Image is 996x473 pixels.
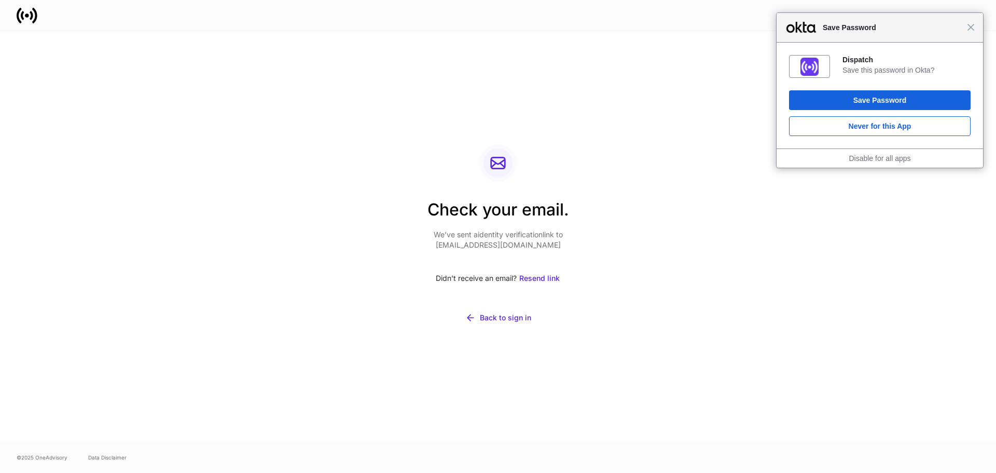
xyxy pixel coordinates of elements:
[427,267,569,290] div: Didn’t receive an email?
[800,58,819,76] img: AAAABklEQVQDAMWBnzTAa2aNAAAAAElFTkSuQmCC
[17,453,67,462] span: © 2025 OneAdvisory
[88,453,127,462] a: Data Disclaimer
[519,267,560,290] button: Resend link
[842,65,971,75] div: Save this password in Okta?
[427,229,569,250] p: We’ve sent a identity verification link to [EMAIL_ADDRESS][DOMAIN_NAME]
[427,198,569,229] h2: Check your email.
[519,273,560,283] div: Resend link
[849,154,910,163] a: Disable for all apps
[789,116,971,136] button: Never for this App
[818,21,967,34] span: Save Password
[967,23,975,31] span: Close
[480,313,531,323] div: Back to sign in
[789,90,971,110] button: Save Password
[427,306,569,329] button: Back to sign in
[842,55,971,64] div: Dispatch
